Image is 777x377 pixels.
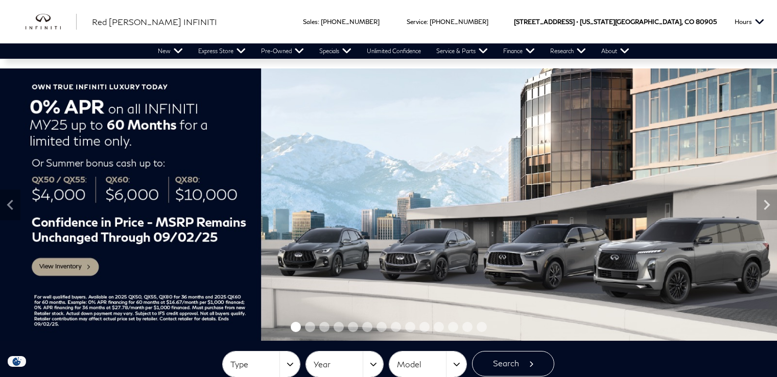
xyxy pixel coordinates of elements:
[191,43,253,59] a: Express Store
[477,322,487,332] span: Go to slide 14
[319,322,329,332] span: Go to slide 3
[306,351,383,377] button: Year
[312,43,359,59] a: Specials
[405,322,415,332] span: Go to slide 9
[26,14,77,30] img: INFINITI
[594,43,637,59] a: About
[359,43,429,59] a: Unlimited Confidence
[376,322,387,332] span: Go to slide 7
[543,43,594,59] a: Research
[496,43,543,59] a: Finance
[348,322,358,332] span: Go to slide 5
[5,356,29,367] section: Click to Open Cookie Consent Modal
[150,43,191,59] a: New
[253,43,312,59] a: Pre-Owned
[230,356,279,373] span: Type
[419,322,430,332] span: Go to slide 10
[362,322,372,332] span: Go to slide 6
[314,356,363,373] span: Year
[150,43,637,59] nav: Main Navigation
[514,18,717,26] a: [STREET_ADDRESS] • [US_STATE][GEOGRAPHIC_DATA], CO 80905
[407,18,427,26] span: Service
[305,322,315,332] span: Go to slide 2
[291,322,301,332] span: Go to slide 1
[472,351,554,376] button: Search
[448,322,458,332] span: Go to slide 12
[92,16,217,28] a: Red [PERSON_NAME] INFINITI
[92,17,217,27] span: Red [PERSON_NAME] INFINITI
[429,43,496,59] a: Service & Parts
[334,322,344,332] span: Go to slide 4
[318,18,319,26] span: :
[462,322,473,332] span: Go to slide 13
[430,18,488,26] a: [PHONE_NUMBER]
[223,351,300,377] button: Type
[5,356,29,367] img: Opt-Out Icon
[391,322,401,332] span: Go to slide 8
[303,18,318,26] span: Sales
[397,356,446,373] span: Model
[389,351,466,377] button: Model
[427,18,428,26] span: :
[321,18,380,26] a: [PHONE_NUMBER]
[434,322,444,332] span: Go to slide 11
[26,14,77,30] a: infiniti
[757,190,777,220] div: Next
